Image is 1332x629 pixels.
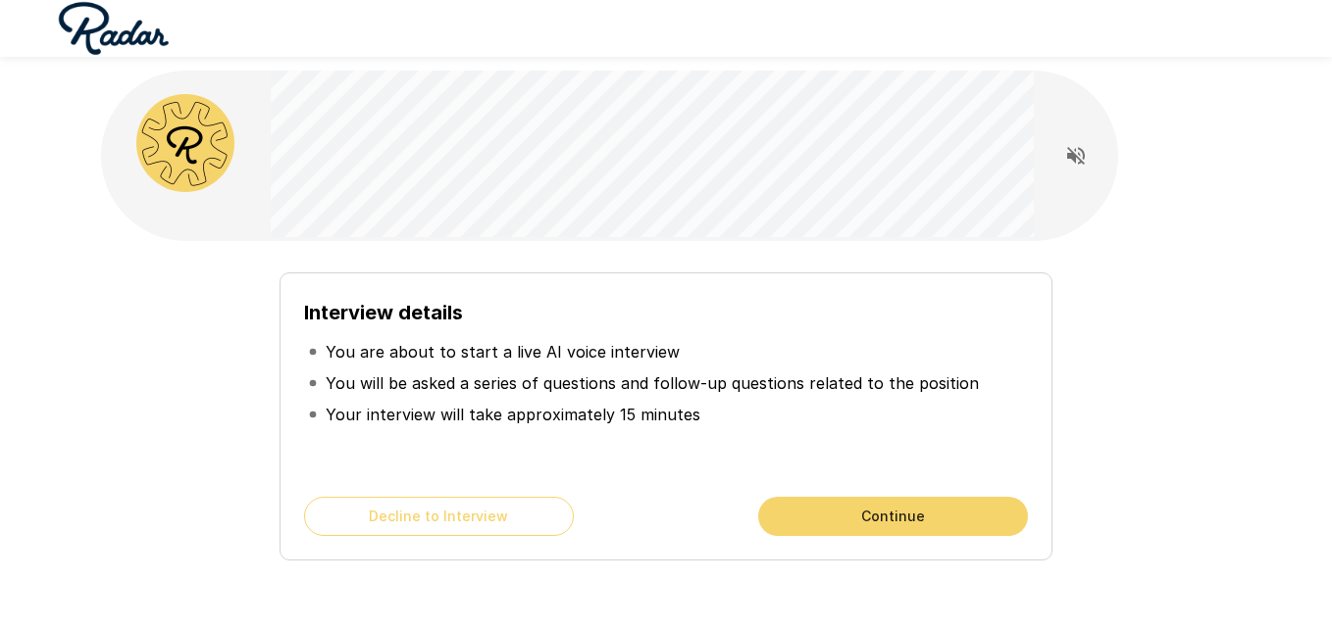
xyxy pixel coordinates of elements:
b: Interview details [304,301,463,324]
p: You will be asked a series of questions and follow-up questions related to the position [326,371,979,395]
img: radar_avatar.png [136,94,234,192]
p: You are about to start a live AI voice interview [326,340,680,363]
button: Decline to Interview [304,497,574,536]
button: Read questions aloud [1056,136,1096,175]
p: Your interview will take approximately 15 minutes [326,403,700,426]
button: Continue [758,497,1028,536]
